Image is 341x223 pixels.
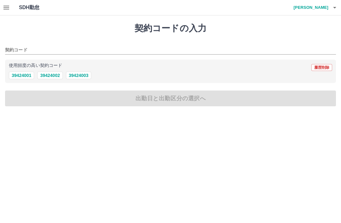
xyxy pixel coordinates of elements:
button: 39424003 [66,72,91,79]
button: 39424002 [37,72,63,79]
p: 使用頻度の高い契約コード [9,63,62,68]
h1: 契約コードの入力 [5,23,336,34]
button: 履歴削除 [311,64,332,71]
button: 39424001 [9,72,34,79]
